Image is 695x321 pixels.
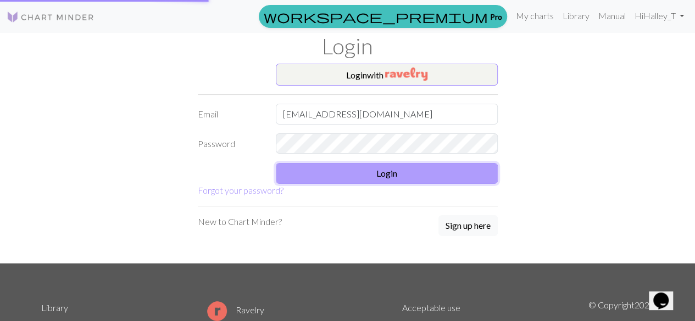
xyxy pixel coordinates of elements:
a: Library [41,302,68,313]
span: workspace_premium [264,9,488,24]
label: Email [191,104,270,125]
a: Forgot your password? [198,185,283,195]
img: Logo [7,10,94,24]
label: Password [191,133,270,154]
button: Loginwith [276,64,498,86]
a: Pro [259,5,507,28]
a: HiHalley_T [630,5,688,27]
a: Manual [594,5,630,27]
a: Library [558,5,594,27]
button: Login [276,163,498,184]
a: Ravelry [207,305,264,315]
img: Ravelry logo [207,301,227,321]
a: Acceptable use [402,302,460,313]
img: Ravelry [385,67,427,81]
button: Sign up here [438,215,498,236]
h1: Login [35,33,661,59]
a: Sign up here [438,215,498,237]
a: My charts [511,5,558,27]
p: New to Chart Minder? [198,215,282,228]
iframe: chat widget [649,277,684,310]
